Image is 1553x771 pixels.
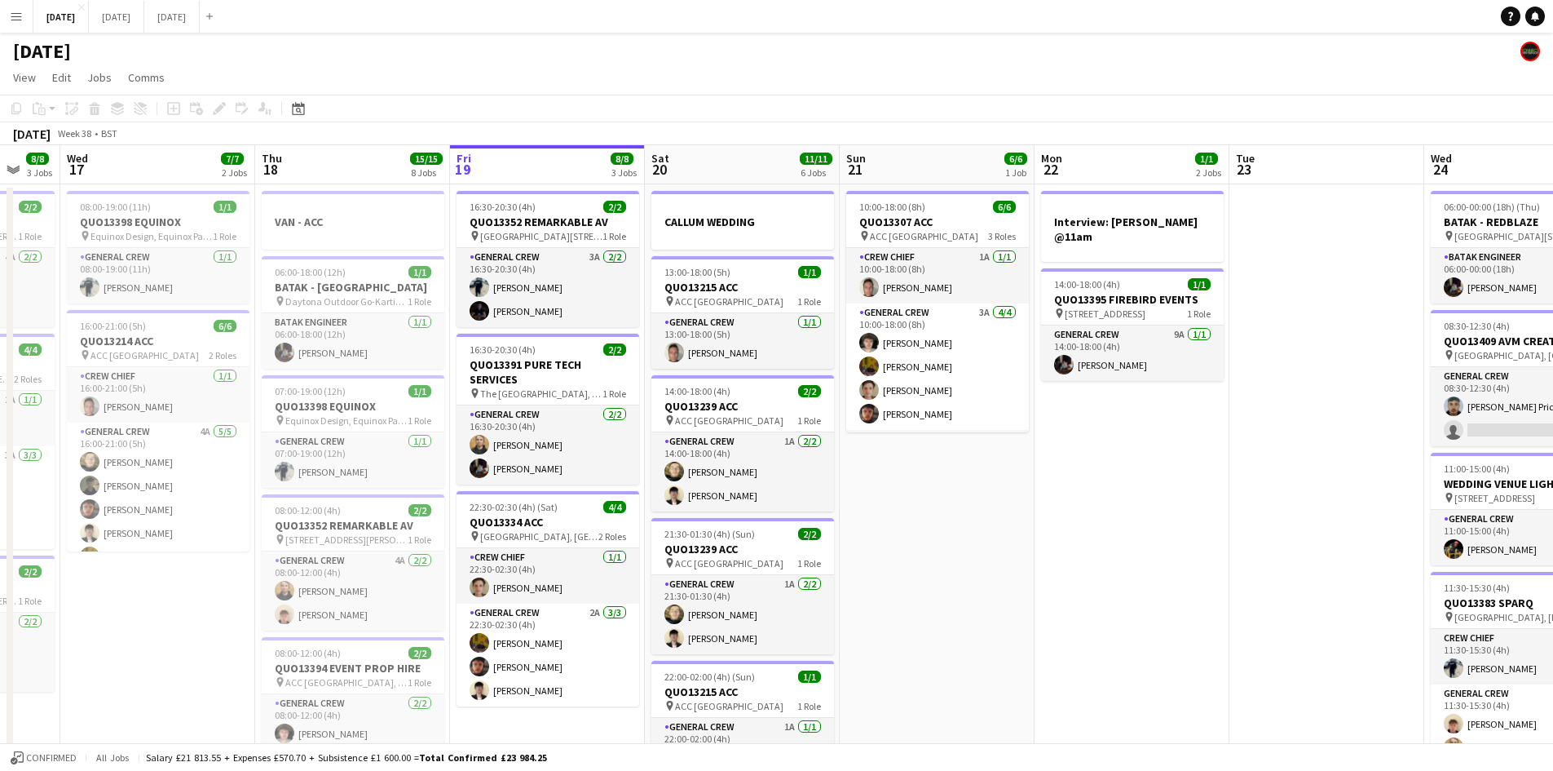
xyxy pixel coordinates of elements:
[262,313,444,369] app-card-role: BATAK ENGINEER1/106:00-18:00 (12h)[PERSON_NAME]
[81,67,118,88] a: Jobs
[603,343,626,356] span: 2/2
[798,385,821,397] span: 2/2
[67,423,249,573] app-card-role: General Crew4A5/516:00-21:00 (5h)[PERSON_NAME][PERSON_NAME][PERSON_NAME][PERSON_NAME][PERSON_NAME]
[408,385,431,397] span: 1/1
[651,399,834,414] h3: QUO13239 ACC
[457,491,639,707] app-job-card: 22:30-02:30 (4h) (Sat)4/4QUO13334 ACC [GEOGRAPHIC_DATA], [GEOGRAPHIC_DATA], [GEOGRAPHIC_DATA], [S...
[144,1,200,33] button: [DATE]
[457,334,639,485] app-job-card: 16:30-20:30 (4h)2/2QUO13391 PURE TECH SERVICES The [GEOGRAPHIC_DATA], [STREET_ADDRESS]1 RoleGener...
[1065,308,1145,320] span: [STREET_ADDRESS]
[1054,278,1120,290] span: 14:00-18:00 (4h)
[798,266,821,278] span: 1/1
[651,256,834,369] app-job-card: 13:00-18:00 (5h)1/1QUO13215 ACC ACC [GEOGRAPHIC_DATA]1 RoleGeneral Crew1/113:00-18:00 (5h)[PERSON...
[675,700,783,712] span: ACC [GEOGRAPHIC_DATA]
[67,310,249,552] app-job-card: 16:00-21:00 (5h)6/6QUO13214 ACC ACC [GEOGRAPHIC_DATA]2 RolesCrew Chief1/116:00-21:00 (5h)[PERSON_...
[54,127,95,140] span: Week 38
[649,160,669,179] span: 20
[1196,166,1221,179] div: 2 Jobs
[611,166,637,179] div: 3 Jobs
[457,548,639,604] app-card-role: Crew Chief1/122:30-02:30 (4h)[PERSON_NAME]
[598,530,626,543] span: 2 Roles
[1041,268,1224,381] div: 14:00-18:00 (4h)1/1QUO13395 FIREBIRD EVENTS [STREET_ADDRESS]1 RoleGeneral Crew9A1/114:00-18:00 (4...
[798,528,821,540] span: 2/2
[262,552,444,631] app-card-role: General Crew4A2/208:00-12:00 (4h)[PERSON_NAME][PERSON_NAME]
[408,534,431,546] span: 1 Role
[675,557,783,569] span: ACC [GEOGRAPHIC_DATA]
[846,248,1029,304] app-card-role: Crew Chief1A1/110:00-18:00 (8h)[PERSON_NAME]
[846,191,1029,432] app-job-card: 10:00-18:00 (8h)6/6QUO13307 ACC ACC [GEOGRAPHIC_DATA]3 RolesCrew Chief1A1/110:00-18:00 (8h)[PERSO...
[67,191,249,304] app-job-card: 08:00-19:00 (11h)1/1QUO13398 EQUINOX Equinox Design, Equinox Park, [STREET_ADDRESS]1 RoleGeneral ...
[262,191,444,250] app-job-card: VAN - ACC
[93,751,132,764] span: All jobs
[1444,582,1510,594] span: 11:30-15:30 (4h)
[408,647,431,659] span: 2/2
[1233,160,1255,179] span: 23
[801,166,832,179] div: 6 Jobs
[259,160,282,179] span: 18
[101,127,117,140] div: BST
[651,280,834,295] h3: QUO13215 ACC
[8,749,79,767] button: Confirmed
[602,230,626,242] span: 1 Role
[651,215,834,229] h3: CALLUM WEDDING
[64,160,88,179] span: 17
[262,256,444,369] app-job-card: 06:00-18:00 (12h)1/1BATAK - [GEOGRAPHIC_DATA] Daytona Outdoor Go-Karting | [PERSON_NAME], [GEOGRA...
[457,191,639,327] app-job-card: 16:30-20:30 (4h)2/2QUO13352 REMARKABLE AV [GEOGRAPHIC_DATA][STREET_ADDRESS]1 RoleGeneral Crew3A2/...
[664,266,730,278] span: 13:00-18:00 (5h)
[67,334,249,348] h3: QUO13214 ACC
[664,528,755,540] span: 21:30-01:30 (4h) (Sun)
[213,230,236,242] span: 1 Role
[844,160,866,179] span: 21
[262,661,444,676] h3: QUO13394 EVENT PROP HIRE
[993,201,1016,213] span: 6/6
[408,676,431,689] span: 1 Role
[457,357,639,387] h3: QUO13391 PURE TECH SERVICES
[457,151,471,166] span: Fri
[275,385,346,397] span: 07:00-19:00 (12h)
[651,432,834,512] app-card-role: General Crew1A2/214:00-18:00 (4h)[PERSON_NAME][PERSON_NAME]
[262,375,444,488] app-job-card: 07:00-19:00 (12h)1/1QUO13398 EQUINOX Equinox Design, Equinox Park, [STREET_ADDRESS]1 RoleGeneral ...
[408,414,431,427] span: 1 Role
[222,166,247,179] div: 2 Jobs
[19,201,42,213] span: 2/2
[457,604,639,707] app-card-role: General Crew2A3/322:30-02:30 (4h)[PERSON_NAME][PERSON_NAME][PERSON_NAME]
[221,153,244,165] span: 7/7
[1431,151,1452,166] span: Wed
[870,230,978,242] span: ACC [GEOGRAPHIC_DATA]
[651,575,834,654] app-card-role: General Crew1A2/221:30-01:30 (4h)[PERSON_NAME][PERSON_NAME]
[1041,215,1224,244] h3: Interview: [PERSON_NAME] @11am
[18,595,42,607] span: 1 Role
[480,530,598,543] span: [GEOGRAPHIC_DATA], [GEOGRAPHIC_DATA], [GEOGRAPHIC_DATA], [STREET_ADDRESS]
[1041,326,1224,381] app-card-role: General Crew9A1/114:00-18:00 (4h)[PERSON_NAME]
[67,215,249,229] h3: QUO13398 EQUINOX
[470,201,536,213] span: 16:30-20:30 (4h)
[1520,42,1540,61] app-user-avatar: KONNECT HQ
[480,230,602,242] span: [GEOGRAPHIC_DATA][STREET_ADDRESS]
[19,565,42,578] span: 2/2
[651,375,834,512] div: 14:00-18:00 (4h)2/2QUO13239 ACC ACC [GEOGRAPHIC_DATA]1 RoleGeneral Crew1A2/214:00-18:00 (4h)[PERS...
[1041,151,1062,166] span: Mon
[798,671,821,683] span: 1/1
[602,388,626,400] span: 1 Role
[285,414,408,427] span: Equinox Design, Equinox Park, [STREET_ADDRESS]
[651,518,834,654] app-job-card: 21:30-01:30 (4h) (Sun)2/2QUO13239 ACC ACC [GEOGRAPHIC_DATA]1 RoleGeneral Crew1A2/221:30-01:30 (4h...
[1444,320,1510,332] span: 08:30-12:30 (4h)
[128,70,165,85] span: Comms
[408,266,431,278] span: 1/1
[52,70,71,85] span: Edit
[664,385,730,397] span: 14:00-18:00 (4h)
[26,153,49,165] span: 8/8
[67,367,249,423] app-card-role: Crew Chief1/116:00-21:00 (5h)[PERSON_NAME]
[1428,160,1452,179] span: 24
[651,313,834,369] app-card-role: General Crew1/113:00-18:00 (5h)[PERSON_NAME]
[603,501,626,513] span: 4/4
[1195,153,1218,165] span: 1/1
[664,671,755,683] span: 22:00-02:00 (4h) (Sun)
[797,414,821,427] span: 1 Role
